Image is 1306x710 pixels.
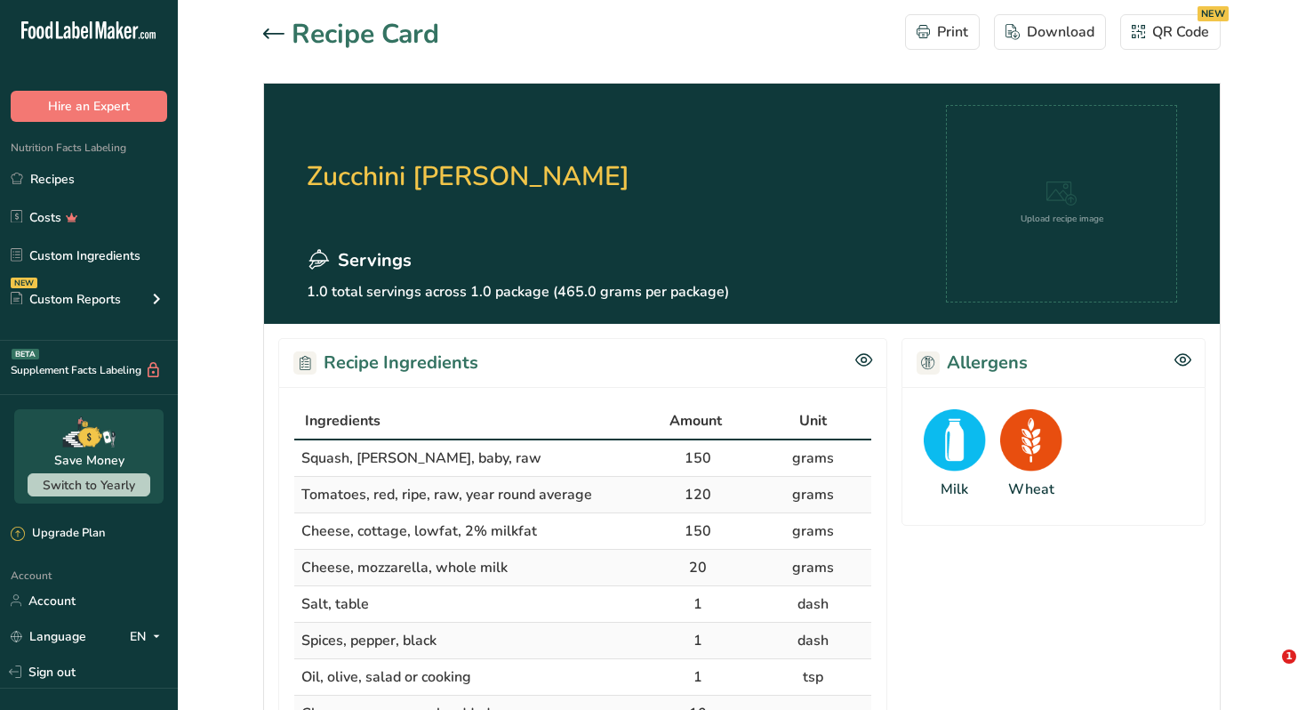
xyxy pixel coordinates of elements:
span: Unit [799,410,827,432]
td: 1 [640,623,756,659]
button: Switch to Yearly [28,473,150,496]
div: Upload recipe image [1021,213,1103,226]
td: 1 [640,586,756,623]
button: Print [905,14,980,50]
img: Wheat [1000,409,1062,472]
td: grams [756,550,871,586]
span: Salt, table [301,594,369,614]
td: dash [756,623,871,659]
button: Download [994,14,1106,50]
div: NEW [11,278,37,288]
iframe: Intercom live chat [1246,649,1288,692]
img: Milk [924,409,986,472]
td: grams [756,477,871,513]
div: Custom Reports [11,290,121,309]
span: Oil, olive, salad or cooking [301,667,471,687]
div: Save Money [54,451,124,470]
div: NEW [1198,6,1229,21]
td: 150 [640,513,756,550]
div: Print [917,21,968,43]
p: 1.0 total servings across 1.0 package (465.0 grams per package) [307,281,729,303]
td: 1 [640,659,756,696]
h1: Recipe Card [292,14,439,54]
h2: Zucchini [PERSON_NAME] [307,105,729,247]
button: Hire an Expert [11,91,167,122]
span: Cheese, mozzarella, whole milk [301,558,508,577]
button: QR Code NEW [1120,14,1221,50]
td: 120 [640,477,756,513]
div: QR Code [1132,21,1209,43]
span: Squash, [PERSON_NAME], baby, raw [301,448,541,468]
span: Cheese, cottage, lowfat, 2% milkfat [301,521,537,541]
span: Ingredients [305,410,381,432]
span: 1 [1282,649,1296,664]
span: Servings [338,247,412,274]
div: Upgrade Plan [11,525,105,543]
span: Amount [669,410,722,432]
span: Spices, pepper, black [301,631,437,650]
span: Switch to Yearly [43,477,135,494]
span: Tomatoes, red, ripe, raw, year round average [301,485,592,504]
td: 150 [640,440,756,477]
div: Download [1006,21,1094,43]
div: Milk [941,479,968,500]
td: grams [756,513,871,550]
div: Wheat [1008,479,1054,500]
div: BETA [12,349,39,359]
h2: Recipe Ingredients [293,350,478,376]
div: EN [130,625,167,647]
a: Language [11,621,86,652]
td: 20 [640,550,756,586]
td: grams [756,440,871,477]
td: tsp [756,659,871,696]
td: dash [756,586,871,623]
h2: Allergens [917,350,1028,376]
